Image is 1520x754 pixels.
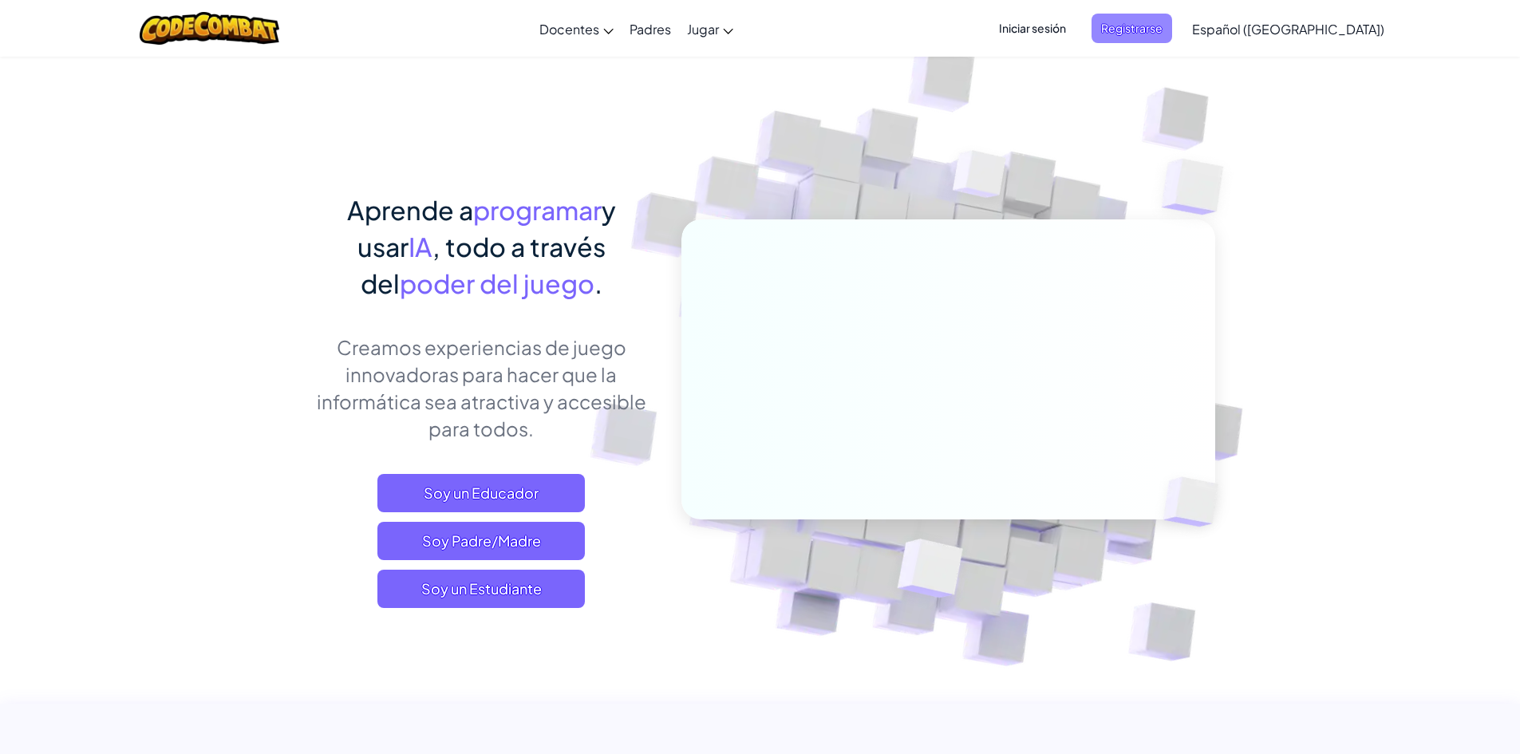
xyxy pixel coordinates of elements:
[1184,7,1392,50] a: Español ([GEOGRAPHIC_DATA])
[400,267,594,299] span: poder del juego
[347,194,473,226] span: Aprende a
[361,231,606,299] span: , todo a través del
[539,21,599,38] span: Docentes
[1130,120,1268,255] img: Overlap cubes
[1192,21,1384,38] span: Español ([GEOGRAPHIC_DATA])
[989,14,1076,43] button: Iniciar sesión
[687,21,719,38] span: Jugar
[306,334,657,442] p: Creamos experiencias de juego innovadoras para hacer que la informática sea atractiva y accesible...
[594,267,602,299] span: .
[922,119,1037,238] img: Overlap cubes
[858,505,1001,638] img: Overlap cubes
[622,7,679,50] a: Padres
[377,570,585,608] button: Soy un Estudiante
[140,12,279,45] img: CodeCombat logo
[1092,14,1172,43] button: Registrarse
[377,522,585,560] a: Soy Padre/Madre
[473,194,602,226] span: programar
[409,231,432,263] span: IA
[1136,444,1256,560] img: Overlap cubes
[679,7,741,50] a: Jugar
[377,474,585,512] a: Soy un Educador
[531,7,622,50] a: Docentes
